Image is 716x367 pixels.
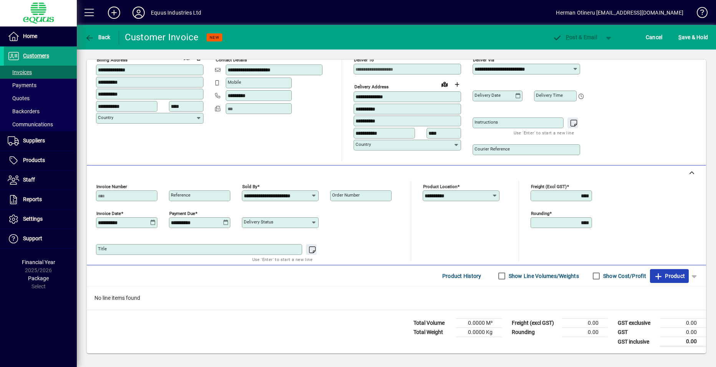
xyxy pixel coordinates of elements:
a: Staff [4,170,77,190]
td: 0.00 [562,328,608,337]
label: Show Cost/Profit [602,272,646,280]
span: Invoices [8,69,32,75]
a: Settings [4,210,77,229]
span: Home [23,33,37,39]
td: Freight (excl GST) [508,319,562,328]
a: View on map [438,78,451,90]
span: Staff [23,177,35,183]
a: Products [4,151,77,170]
a: Invoices [4,66,77,79]
span: Quotes [8,95,30,101]
mat-label: Delivery status [244,219,273,225]
mat-hint: Use 'Enter' to start a new line [514,128,574,137]
mat-label: Sold by [242,184,257,189]
mat-label: Courier Reference [475,146,510,152]
mat-label: Title [98,246,107,251]
mat-label: Country [356,142,371,147]
span: ave & Hold [678,31,708,43]
td: 0.00 [660,337,706,347]
span: Product History [442,270,481,282]
span: Reports [23,196,42,202]
a: Knowledge Base [691,2,706,26]
mat-hint: Use 'Enter' to start a new line [252,255,313,264]
span: Package [28,275,49,281]
td: 0.0000 M³ [456,319,502,328]
a: Payments [4,79,77,92]
mat-label: Invoice number [96,184,127,189]
button: Copy to Delivery address [193,51,205,64]
button: Cancel [644,30,665,44]
span: Support [23,235,42,241]
span: Products [23,157,45,163]
div: Customer Invoice [125,31,199,43]
mat-label: Country [98,115,113,120]
button: Post & Email [549,30,601,44]
button: Product History [439,269,484,283]
button: Add [102,6,126,20]
td: GST exclusive [614,319,660,328]
app-page-header-button: Back [77,30,119,44]
span: Suppliers [23,137,45,144]
td: 0.00 [660,328,706,337]
a: Support [4,229,77,248]
td: 0.00 [660,319,706,328]
span: S [678,34,681,40]
a: Suppliers [4,131,77,150]
mat-label: Payment due [169,211,195,216]
span: Cancel [646,31,663,43]
td: 0.00 [562,319,608,328]
button: Save & Hold [676,30,710,44]
div: No line items found [87,286,706,310]
button: Choose address [451,78,463,91]
td: 0.0000 Kg [456,328,502,337]
span: NEW [210,35,219,40]
td: Total Volume [410,319,456,328]
span: ost & Email [552,34,597,40]
td: Rounding [508,328,562,337]
mat-label: Invoice date [96,211,121,216]
a: Reports [4,190,77,209]
td: GST inclusive [614,337,660,347]
div: Equus Industries Ltd [151,7,202,19]
a: View on map [181,51,193,63]
a: Communications [4,118,77,131]
mat-label: Freight (excl GST) [531,184,567,189]
span: Payments [8,82,36,88]
span: Back [85,34,111,40]
mat-label: Deliver To [354,57,374,63]
mat-label: Product location [423,184,457,189]
mat-label: Instructions [475,119,498,125]
button: Back [83,30,112,44]
a: Home [4,27,77,46]
mat-label: Delivery time [536,93,563,98]
mat-label: Delivery date [475,93,501,98]
span: Backorders [8,108,40,114]
a: Backorders [4,105,77,118]
mat-label: Deliver via [473,57,494,63]
mat-label: Rounding [531,211,549,216]
td: Total Weight [410,328,456,337]
mat-label: Mobile [228,79,241,85]
span: Product [654,270,685,282]
span: Customers [23,53,49,59]
span: Settings [23,216,43,222]
mat-label: Order number [332,192,360,198]
span: Financial Year [22,259,55,265]
label: Show Line Volumes/Weights [507,272,579,280]
span: Communications [8,121,53,127]
a: Quotes [4,92,77,105]
button: Profile [126,6,151,20]
mat-label: Reference [171,192,190,198]
span: P [566,34,569,40]
button: Product [650,269,689,283]
div: Herman Otineru [EMAIL_ADDRESS][DOMAIN_NAME] [556,7,683,19]
td: GST [614,328,660,337]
